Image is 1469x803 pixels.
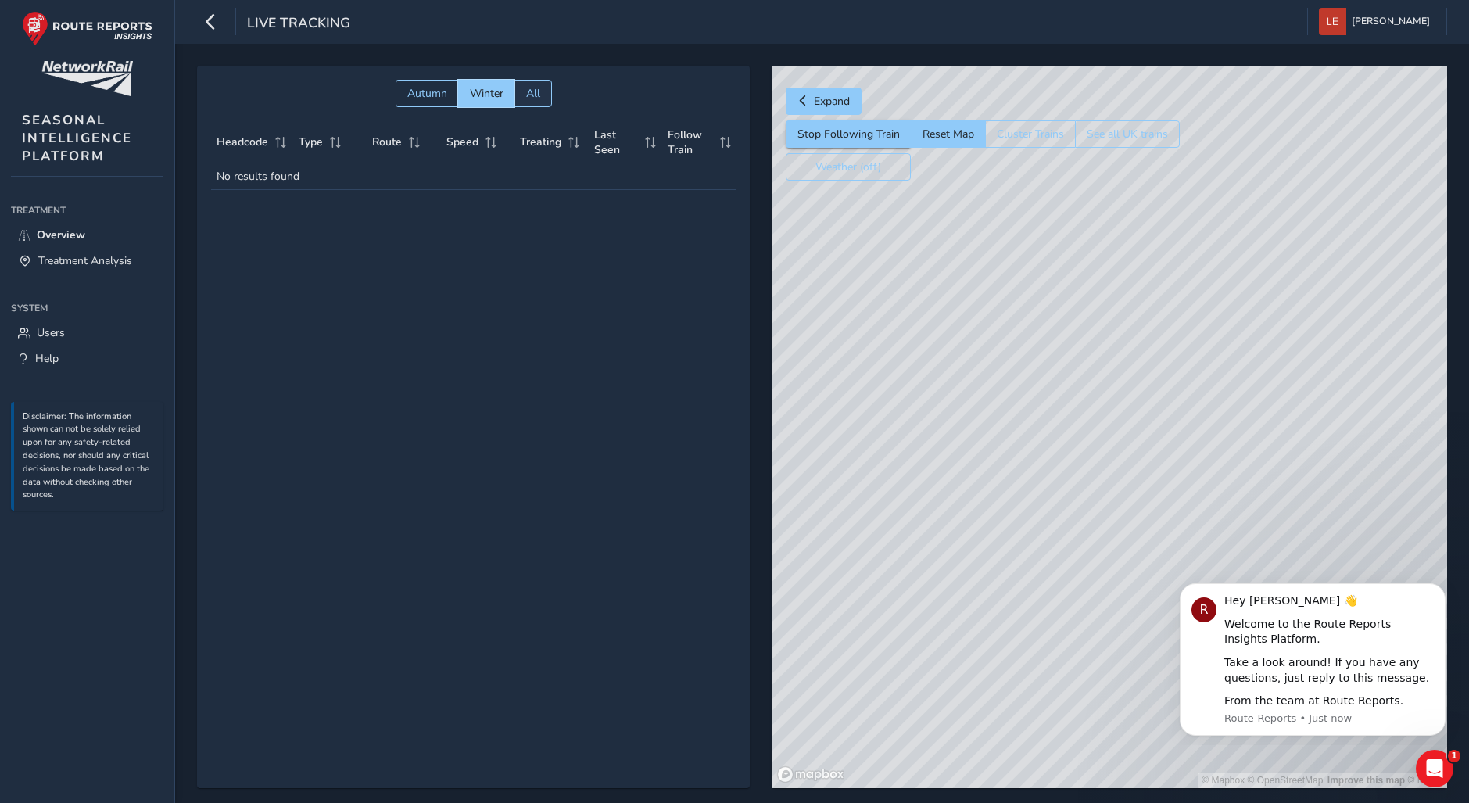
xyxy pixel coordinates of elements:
span: Winter [470,86,503,101]
a: Overview [11,222,163,248]
td: No results found [211,163,736,190]
div: Treatment [11,199,163,222]
span: Headcode [217,134,268,149]
img: diamond-layout [1319,8,1346,35]
img: rr logo [22,11,152,46]
button: Stop Following Train [786,120,911,148]
a: Users [11,320,163,346]
button: Expand [786,88,862,115]
button: Cluster Trains [985,120,1075,148]
span: 1 [1448,750,1460,762]
span: Autumn [407,86,447,101]
p: Disclaimer: The information shown can not be solely relied upon for any safety-related decisions,... [23,410,156,503]
button: Reset Map [911,120,985,148]
span: [PERSON_NAME] [1352,8,1430,35]
span: Live Tracking [247,13,350,35]
span: All [526,86,540,101]
iframe: Intercom notifications message [1156,569,1469,745]
button: [PERSON_NAME] [1319,8,1435,35]
span: Last Seen [594,127,640,157]
span: Expand [814,94,850,109]
span: Users [37,325,65,340]
span: Type [299,134,323,149]
span: Help [35,351,59,366]
button: Winter [458,80,514,107]
span: Follow Train [668,127,715,157]
div: System [11,296,163,320]
span: SEASONAL INTELLIGENCE PLATFORM [22,111,132,165]
a: Help [11,346,163,371]
button: See all UK trains [1075,120,1180,148]
img: customer logo [41,61,133,96]
span: Treatment Analysis [38,253,132,268]
iframe: Intercom live chat [1416,750,1453,787]
span: Overview [37,228,85,242]
span: Treating [520,134,561,149]
span: Speed [446,134,478,149]
button: Weather (off) [786,153,911,181]
span: Route [372,134,402,149]
button: All [514,80,552,107]
a: Treatment Analysis [11,248,163,274]
button: Autumn [396,80,458,107]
